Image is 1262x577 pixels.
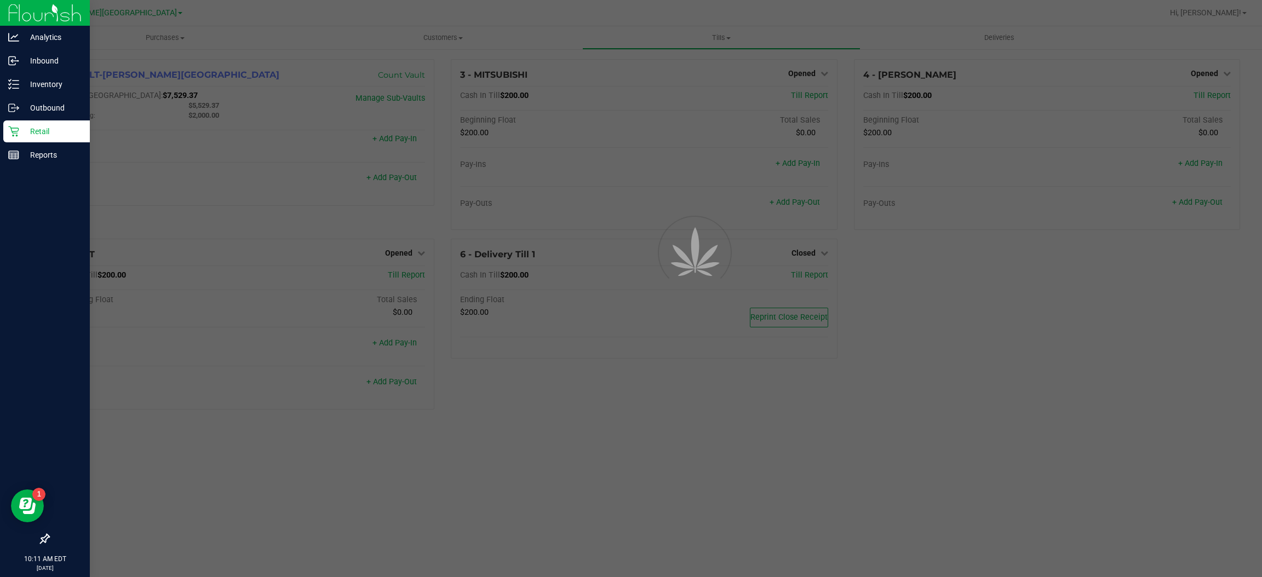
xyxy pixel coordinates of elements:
p: [DATE] [5,564,85,572]
p: Analytics [19,31,85,44]
iframe: Resource center unread badge [32,488,45,501]
p: Outbound [19,101,85,114]
inline-svg: Inventory [8,79,19,90]
p: Inbound [19,54,85,67]
inline-svg: Retail [8,126,19,137]
p: Reports [19,148,85,161]
inline-svg: Reports [8,149,19,160]
inline-svg: Inbound [8,55,19,66]
inline-svg: Analytics [8,32,19,43]
inline-svg: Outbound [8,102,19,113]
p: Inventory [19,78,85,91]
iframe: Resource center [11,489,44,522]
p: Retail [19,125,85,138]
p: 10:11 AM EDT [5,554,85,564]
